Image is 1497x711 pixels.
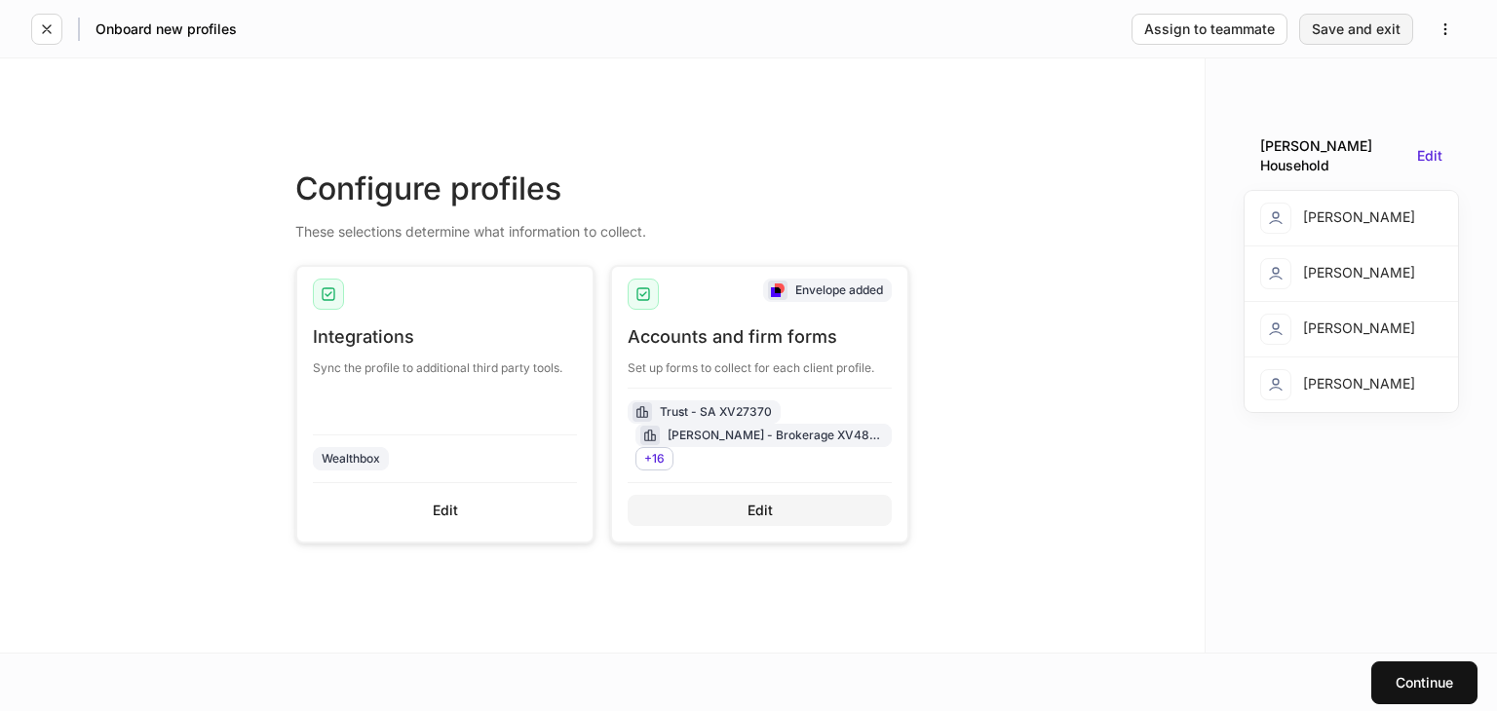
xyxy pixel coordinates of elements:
[1299,14,1413,45] button: Save and exit
[1312,22,1401,36] div: Save and exit
[668,426,883,444] div: [PERSON_NAME] - Brokerage XV48675
[795,281,883,299] div: Envelope added
[433,504,458,517] div: Edit
[322,449,380,468] div: Wealthbox
[1260,369,1415,400] div: [PERSON_NAME]
[313,325,577,349] div: Integrations
[1260,258,1415,289] div: [PERSON_NAME]
[628,495,892,526] button: Edit
[644,451,665,466] span: + 16
[295,210,909,242] div: These selections determine what information to collect.
[1144,22,1275,36] div: Assign to teammate
[295,168,909,210] div: Configure profiles
[96,19,237,39] h5: Onboard new profiles
[660,402,772,421] div: Trust - SA XV27370
[1260,314,1415,345] div: [PERSON_NAME]
[1260,203,1415,234] div: [PERSON_NAME]
[628,349,892,376] div: Set up forms to collect for each client profile.
[1132,14,1287,45] button: Assign to teammate
[1417,149,1442,163] button: Edit
[313,349,577,376] div: Sync the profile to additional third party tools.
[748,504,773,517] div: Edit
[1371,661,1478,704] button: Continue
[1260,136,1409,175] div: [PERSON_NAME] Household
[1396,676,1453,690] div: Continue
[628,325,892,349] div: Accounts and firm forms
[313,495,577,526] button: Edit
